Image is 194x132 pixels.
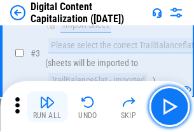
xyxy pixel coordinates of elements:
[10,5,25,20] img: Back
[39,95,55,110] img: Run All
[152,8,162,18] img: Support
[121,95,136,110] img: Skip
[108,91,149,122] button: Skip
[169,5,184,20] img: Settings menu
[33,112,62,119] div: Run All
[78,112,97,119] div: Undo
[80,95,95,110] img: Undo
[31,48,40,58] span: # 3
[31,1,147,25] div: Digital Content Capitalization ([DATE])
[60,18,111,33] div: Import Sheet
[159,96,179,117] img: Main button
[27,91,67,122] button: Run All
[48,73,148,88] div: TrailBalanceFlat - imported
[67,91,108,122] button: Undo
[121,112,137,119] div: Skip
